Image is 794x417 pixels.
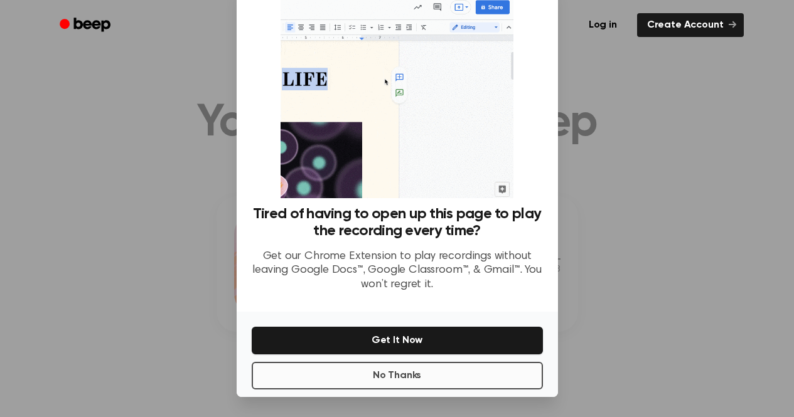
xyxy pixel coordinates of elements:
[252,327,543,354] button: Get It Now
[252,250,543,292] p: Get our Chrome Extension to play recordings without leaving Google Docs™, Google Classroom™, & Gm...
[252,362,543,389] button: No Thanks
[576,11,630,40] a: Log in
[252,206,543,240] h3: Tired of having to open up this page to play the recording every time?
[637,13,744,37] a: Create Account
[51,13,122,38] a: Beep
